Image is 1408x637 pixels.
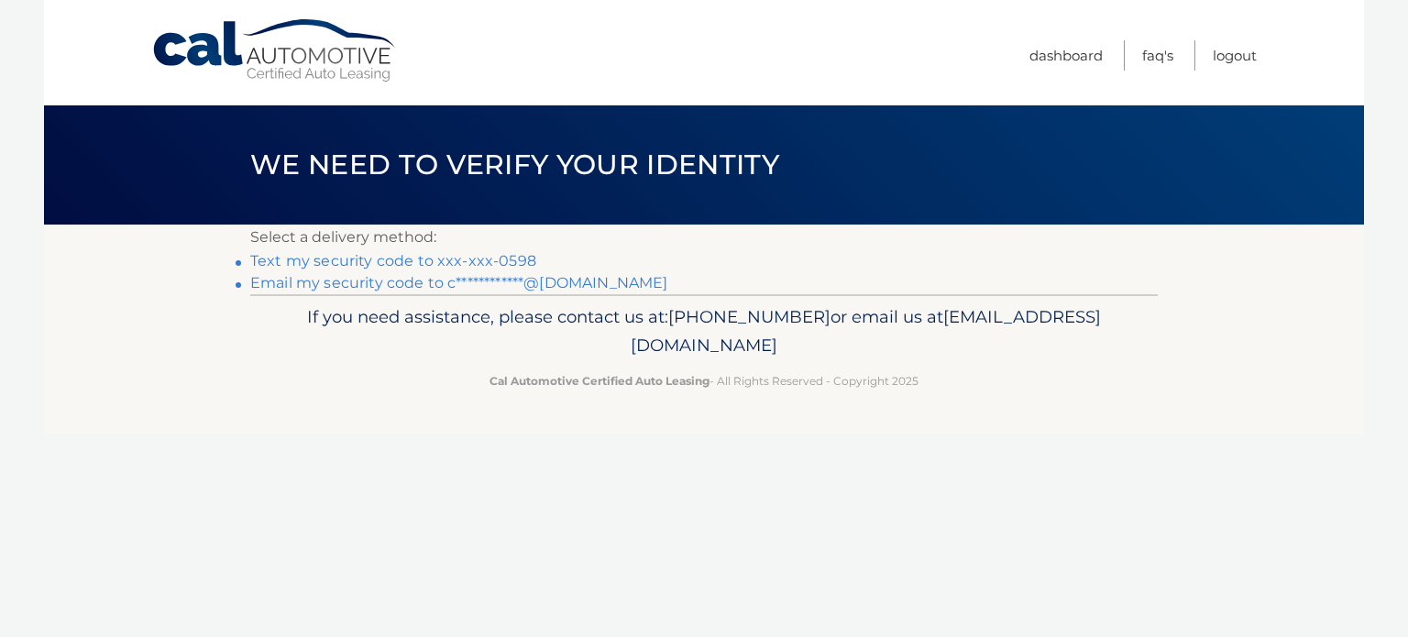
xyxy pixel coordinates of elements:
a: Dashboard [1029,40,1103,71]
p: Select a delivery method: [250,225,1158,250]
a: FAQ's [1142,40,1173,71]
p: If you need assistance, please contact us at: or email us at [262,302,1146,361]
a: Logout [1213,40,1257,71]
span: We need to verify your identity [250,148,779,181]
span: [PHONE_NUMBER] [668,306,830,327]
a: Text my security code to xxx-xxx-0598 [250,252,536,269]
a: Cal Automotive [151,18,399,83]
strong: Cal Automotive Certified Auto Leasing [489,374,709,388]
p: - All Rights Reserved - Copyright 2025 [262,371,1146,390]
